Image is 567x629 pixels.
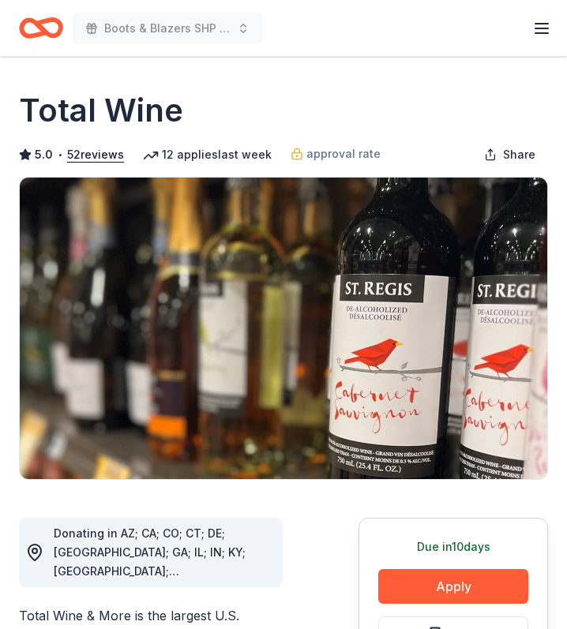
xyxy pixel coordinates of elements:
[471,139,548,170] button: Share
[73,13,262,44] button: Boots & Blazers SHP Mothers Auxiliary Fall Gala
[67,145,124,164] button: 52reviews
[58,148,63,161] span: •
[306,144,381,163] span: approval rate
[20,178,547,479] img: Image for Total Wine
[19,88,183,133] h1: Total Wine
[104,19,231,38] span: Boots & Blazers SHP Mothers Auxiliary Fall Gala
[19,9,63,47] a: Home
[503,145,535,164] span: Share
[291,144,381,163] a: approval rate
[378,537,528,556] div: Due in 10 days
[143,145,272,164] div: 12 applies last week
[378,569,528,604] button: Apply
[35,145,53,164] span: 5.0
